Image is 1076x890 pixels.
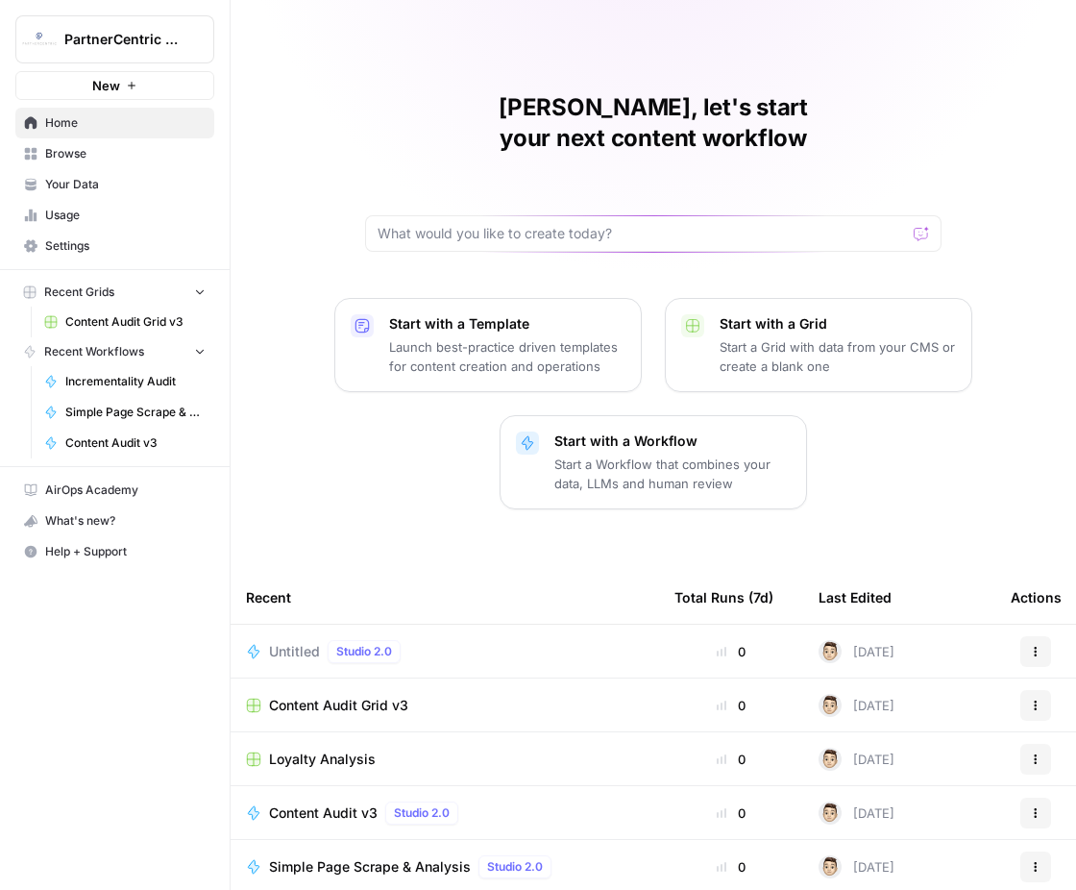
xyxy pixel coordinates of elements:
[65,434,206,452] span: Content Audit v3
[15,15,214,63] button: Workspace: PartnerCentric Sales Tools
[378,224,906,243] input: What would you like to create today?
[819,640,842,663] img: j22vlec3s5as1jy706j54i2l8ae1
[15,200,214,231] a: Usage
[389,337,625,376] p: Launch best-practice driven templates for content creation and operations
[269,642,320,661] span: Untitled
[92,76,120,95] span: New
[22,22,57,57] img: PartnerCentric Sales Tools Logo
[487,858,543,876] span: Studio 2.0
[674,750,788,769] div: 0
[720,337,956,376] p: Start a Grid with data from your CMS or create a blank one
[365,92,941,154] h1: [PERSON_NAME], let's start your next content workflow
[15,506,214,536] button: What's new?
[44,343,144,360] span: Recent Workflows
[269,696,408,715] span: Content Audit Grid v3
[720,314,956,334] p: Start with a Grid
[65,373,206,390] span: Incrementality Audit
[674,696,788,715] div: 0
[674,642,788,661] div: 0
[269,803,378,823] span: Content Audit v3
[45,237,206,255] span: Settings
[15,108,214,138] a: Home
[336,643,392,660] span: Studio 2.0
[246,802,644,825] a: Content Audit v3Studio 2.0
[246,571,644,624] div: Recent
[36,397,214,428] a: Simple Page Scrape & Analysis
[45,176,206,193] span: Your Data
[819,855,894,878] div: [DATE]
[15,337,214,366] button: Recent Workflows
[45,145,206,162] span: Browse
[819,640,894,663] div: [DATE]
[246,855,644,878] a: Simple Page Scrape & AnalysisStudio 2.0
[394,804,450,822] span: Studio 2.0
[819,855,842,878] img: j22vlec3s5as1jy706j54i2l8ae1
[15,138,214,169] a: Browse
[389,314,625,334] p: Start with a Template
[246,640,644,663] a: UntitledStudio 2.0
[334,298,642,392] button: Start with a TemplateLaunch best-practice driven templates for content creation and operations
[819,748,842,771] img: j22vlec3s5as1jy706j54i2l8ae1
[819,694,894,717] div: [DATE]
[15,169,214,200] a: Your Data
[64,30,181,49] span: PartnerCentric Sales Tools
[45,482,206,499] span: AirOps Academy
[269,857,471,877] span: Simple Page Scrape & Analysis
[500,415,807,509] button: Start with a WorkflowStart a Workflow that combines your data, LLMs and human review
[1011,571,1062,624] div: Actions
[36,307,214,337] a: Content Audit Grid v3
[65,313,206,331] span: Content Audit Grid v3
[15,231,214,261] a: Settings
[665,298,972,392] button: Start with a GridStart a Grid with data from your CMS or create a blank one
[15,475,214,506] a: AirOps Academy
[269,750,376,769] span: Loyalty Analysis
[674,857,788,877] div: 0
[554,455,791,493] p: Start a Workflow that combines your data, LLMs and human review
[554,432,791,451] p: Start with a Workflow
[45,114,206,132] span: Home
[44,284,114,301] span: Recent Grids
[674,571,773,624] div: Total Runs (7d)
[16,507,213,535] div: What's new?
[45,207,206,224] span: Usage
[15,71,214,100] button: New
[65,404,206,421] span: Simple Page Scrape & Analysis
[819,694,842,717] img: j22vlec3s5as1jy706j54i2l8ae1
[819,748,894,771] div: [DATE]
[45,543,206,560] span: Help + Support
[819,802,894,825] div: [DATE]
[819,571,892,624] div: Last Edited
[246,696,644,715] a: Content Audit Grid v3
[36,366,214,397] a: Incrementality Audit
[15,536,214,567] button: Help + Support
[674,803,788,823] div: 0
[819,802,842,825] img: j22vlec3s5as1jy706j54i2l8ae1
[36,428,214,458] a: Content Audit v3
[246,750,644,769] a: Loyalty Analysis
[15,278,214,307] button: Recent Grids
